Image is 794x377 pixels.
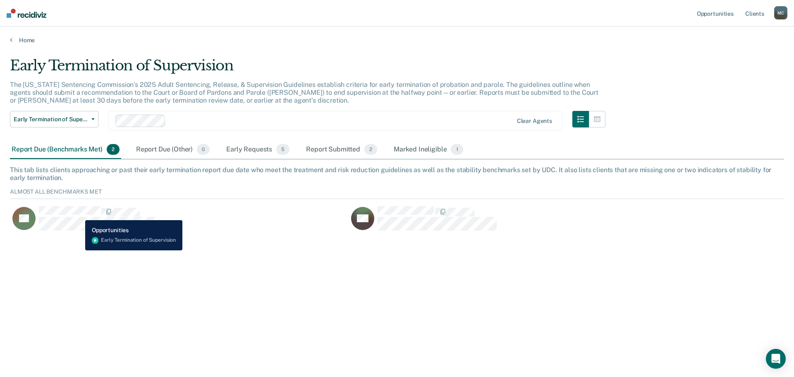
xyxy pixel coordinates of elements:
div: Clear agents [517,118,552,125]
div: Report Due (Other)0 [134,141,211,159]
div: CaseloadOpportunityCell-257262 [10,206,349,239]
div: M C [774,6,787,19]
div: Early Termination of Supervision [10,57,605,81]
a: Home [10,36,784,44]
div: Almost All Benchmarks Met [10,188,784,199]
span: Early Termination of Supervision [14,116,88,123]
button: MC [774,6,787,19]
span: 5 [276,144,289,155]
span: 2 [107,144,120,155]
span: 0 [197,144,210,155]
button: Early Termination of Supervision [10,111,98,127]
p: The [US_STATE] Sentencing Commission’s 2025 Adult Sentencing, Release, & Supervision Guidelines e... [10,81,598,104]
div: Early Requests5 [225,141,291,159]
img: Recidiviz [7,9,46,18]
div: Report Submitted2 [304,141,379,159]
div: Open Intercom Messenger [766,349,786,369]
span: 2 [364,144,377,155]
div: Report Due (Benchmarks Met)2 [10,141,121,159]
span: 1 [451,144,463,155]
div: Marked Ineligible1 [392,141,465,159]
div: CaseloadOpportunityCell-255030 [349,206,687,239]
div: This tab lists clients approaching or past their early termination report due date who meet the t... [10,166,784,182]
